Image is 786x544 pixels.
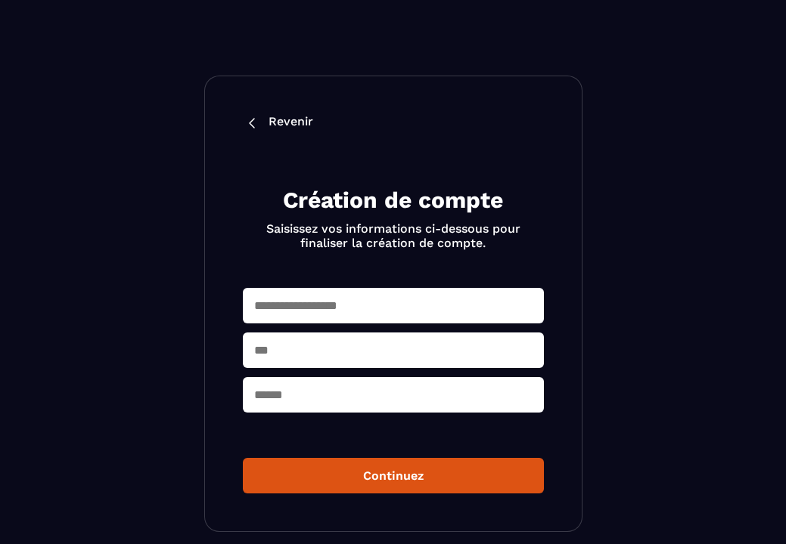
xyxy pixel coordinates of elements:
[243,458,544,493] button: Continuez
[261,185,526,215] h2: Création de compte
[269,114,313,132] p: Revenir
[243,114,544,132] a: Revenir
[261,221,526,250] p: Saisissez vos informations ci-dessous pour finaliser la création de compte.
[243,114,261,132] img: back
